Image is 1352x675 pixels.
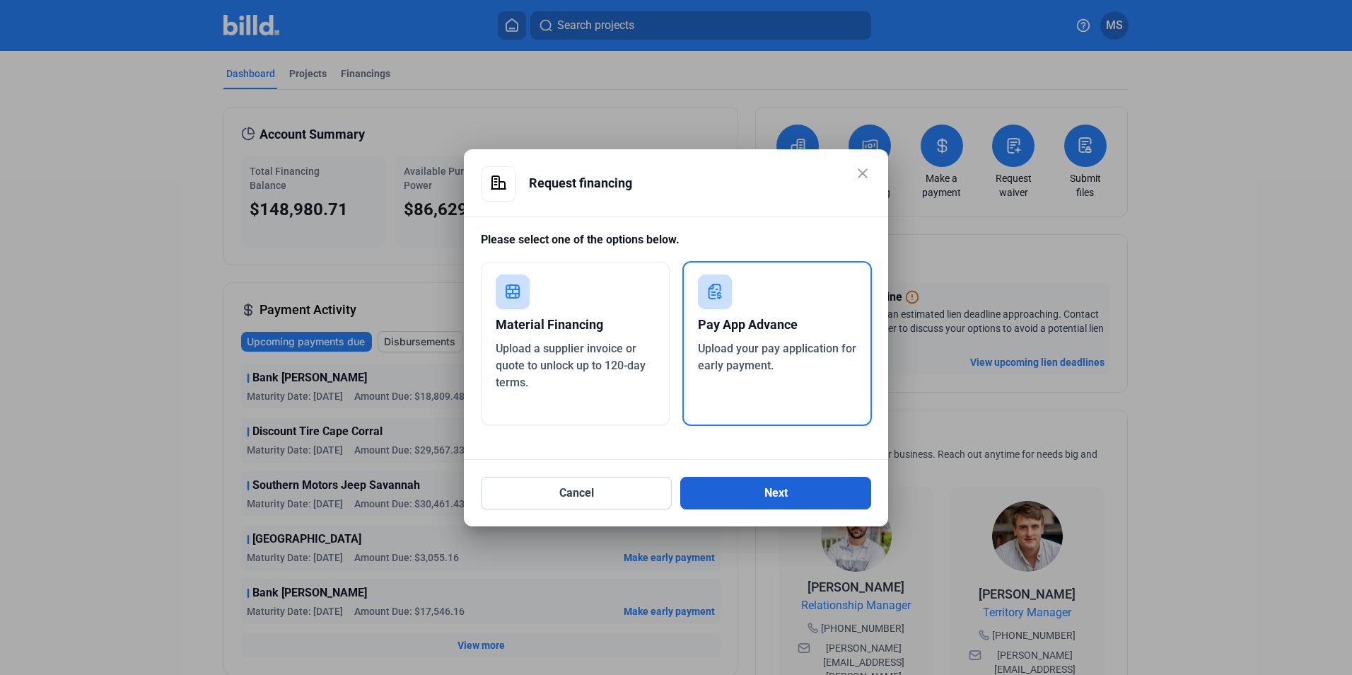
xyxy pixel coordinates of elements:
[854,165,871,182] mat-icon: close
[680,477,871,509] button: Next
[698,309,857,340] div: Pay App Advance
[496,309,655,340] div: Material Financing
[496,342,646,389] span: Upload a supplier invoice or quote to unlock up to 120-day terms.
[481,477,672,509] button: Cancel
[481,231,871,262] div: Please select one of the options below.
[529,166,871,200] div: Request financing
[698,342,856,372] span: Upload your pay application for early payment.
